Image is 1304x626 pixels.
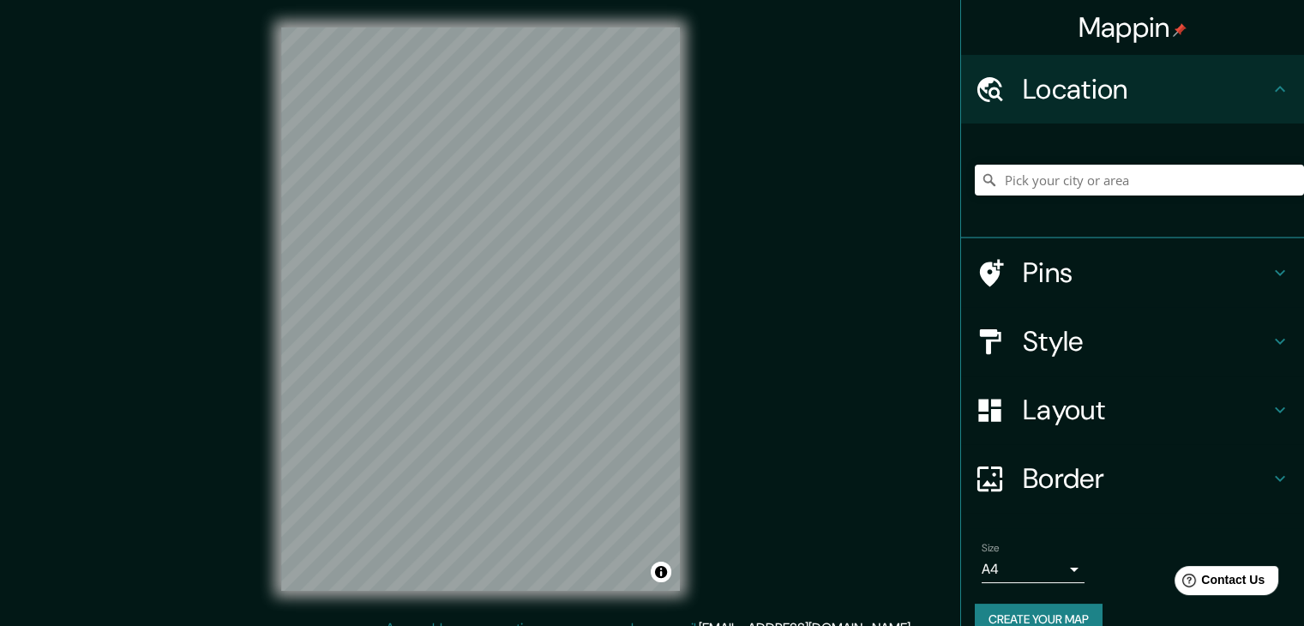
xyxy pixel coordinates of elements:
input: Pick your city or area [975,165,1304,196]
h4: Location [1023,72,1270,106]
canvas: Map [281,27,680,591]
h4: Pins [1023,256,1270,290]
h4: Style [1023,324,1270,358]
div: Pins [961,238,1304,307]
img: pin-icon.png [1173,23,1187,37]
div: Layout [961,376,1304,444]
iframe: Help widget launcher [1151,559,1285,607]
h4: Border [1023,461,1270,496]
div: A4 [982,556,1085,583]
button: Toggle attribution [651,562,671,582]
div: Style [961,307,1304,376]
label: Size [982,541,1000,556]
h4: Layout [1023,393,1270,427]
div: Location [961,55,1304,123]
div: Border [961,444,1304,513]
h4: Mappin [1079,10,1187,45]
